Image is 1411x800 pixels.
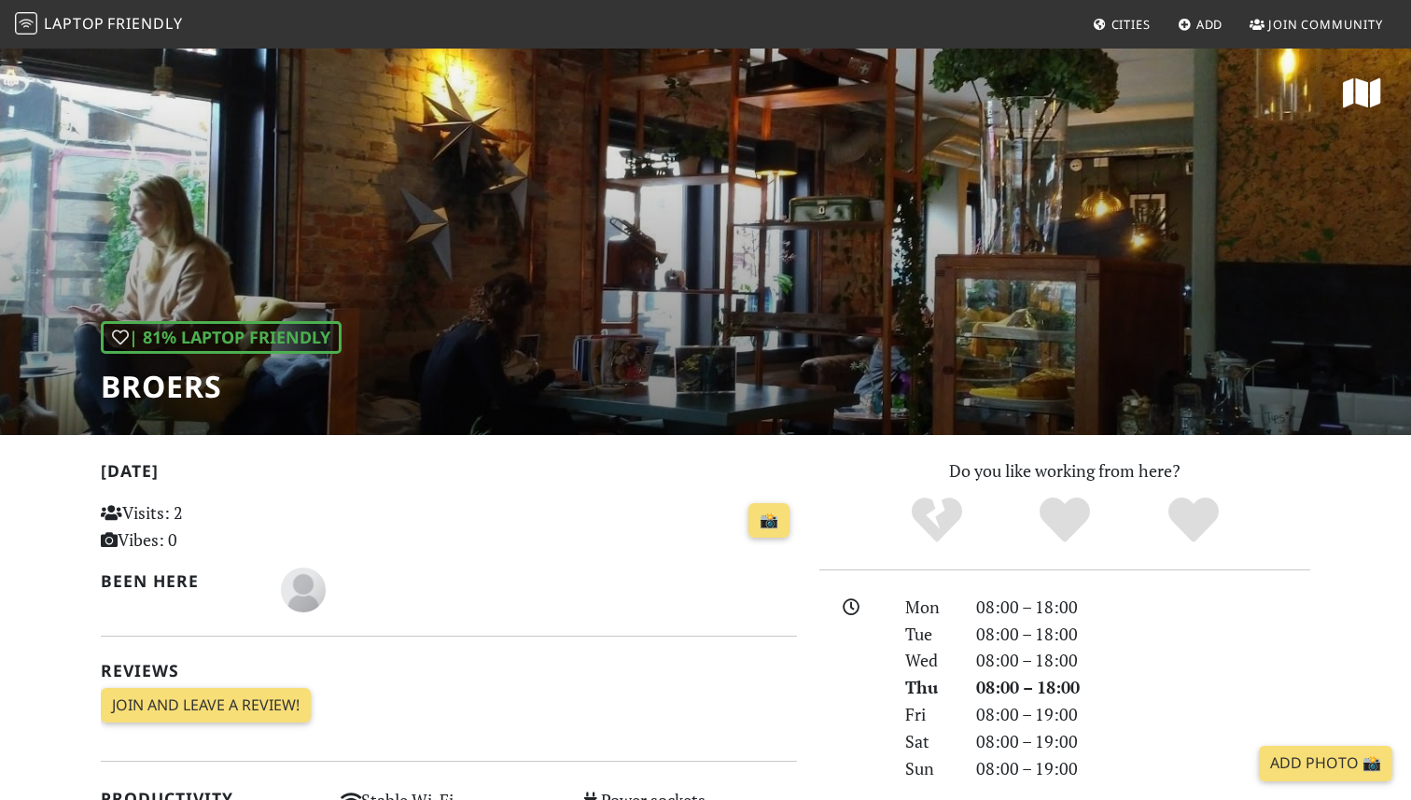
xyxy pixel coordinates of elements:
[1259,746,1392,781] a: Add Photo 📸
[101,661,797,681] h2: Reviews
[894,701,965,728] div: Fri
[873,495,1001,546] div: No
[894,728,965,755] div: Sat
[894,647,965,674] div: Wed
[965,755,1321,782] div: 08:00 – 19:00
[894,594,965,621] div: Mon
[965,728,1321,755] div: 08:00 – 19:00
[965,647,1321,674] div: 08:00 – 18:00
[107,13,182,34] span: Friendly
[101,499,318,554] p: Visits: 2 Vibes: 0
[1129,495,1258,546] div: Definitely!
[15,12,37,35] img: LaptopFriendly
[1242,7,1390,41] a: Join Community
[1111,16,1151,33] span: Cities
[894,755,965,782] div: Sun
[281,577,326,599] span: Floor
[819,457,1310,484] p: Do you like working from here?
[101,369,342,404] h1: Broers
[15,8,183,41] a: LaptopFriendly LaptopFriendly
[965,621,1321,648] div: 08:00 – 18:00
[44,13,105,34] span: Laptop
[965,594,1321,621] div: 08:00 – 18:00
[894,621,965,648] div: Tue
[748,503,789,539] a: 📸
[101,688,311,723] a: Join and leave a review!
[965,701,1321,728] div: 08:00 – 19:00
[101,571,258,591] h2: Been here
[965,674,1321,701] div: 08:00 – 18:00
[894,674,965,701] div: Thu
[1170,7,1231,41] a: Add
[1085,7,1158,41] a: Cities
[1196,16,1223,33] span: Add
[281,568,326,612] img: blank-535327c66bd565773addf3077783bbfce4b00ec00e9fd257753287c682c7fa38.png
[1000,495,1129,546] div: Yes
[101,461,797,488] h2: [DATE]
[1268,16,1383,33] span: Join Community
[101,321,342,354] div: | 81% Laptop Friendly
